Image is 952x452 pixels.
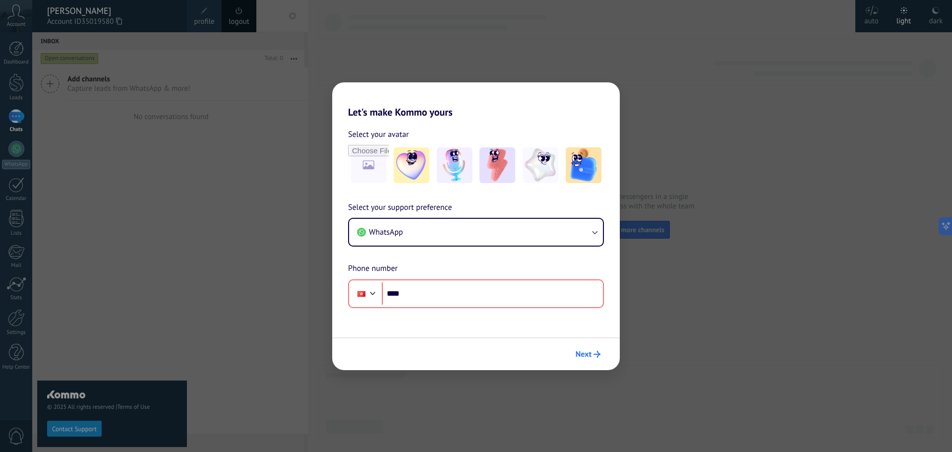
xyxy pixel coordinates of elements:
[566,147,601,183] img: -5.jpeg
[348,128,409,141] span: Select your avatar
[348,262,398,275] span: Phone number
[523,147,558,183] img: -4.jpeg
[369,227,403,237] span: WhatsApp
[571,346,605,363] button: Next
[576,351,592,358] span: Next
[479,147,515,183] img: -3.jpeg
[349,219,603,246] button: WhatsApp
[348,201,452,214] span: Select your support preference
[437,147,473,183] img: -2.jpeg
[332,82,620,118] h2: Let's make Kommo yours
[352,283,371,304] div: Hong Kong: + 852
[394,147,429,183] img: -1.jpeg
